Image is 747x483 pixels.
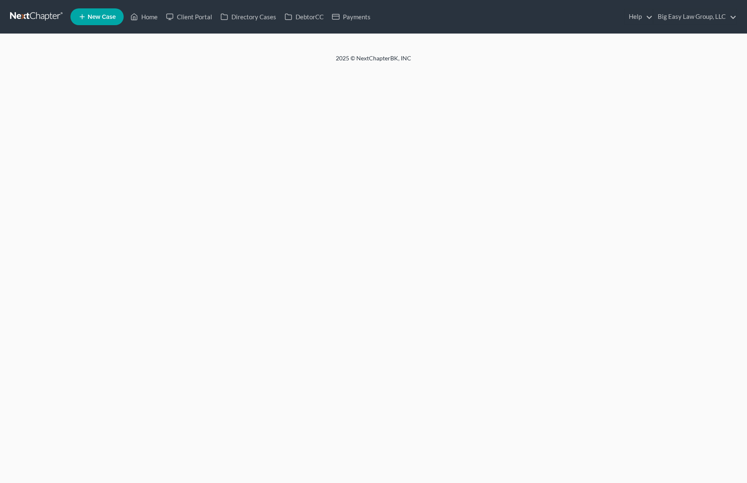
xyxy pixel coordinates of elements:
a: Big Easy Law Group, LLC [654,9,737,24]
a: Directory Cases [216,9,280,24]
a: Home [126,9,162,24]
a: Payments [328,9,375,24]
a: Client Portal [162,9,216,24]
a: DebtorCC [280,9,328,24]
div: 2025 © NextChapterBK, INC [135,54,612,69]
a: Help [625,9,653,24]
new-legal-case-button: New Case [70,8,124,25]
